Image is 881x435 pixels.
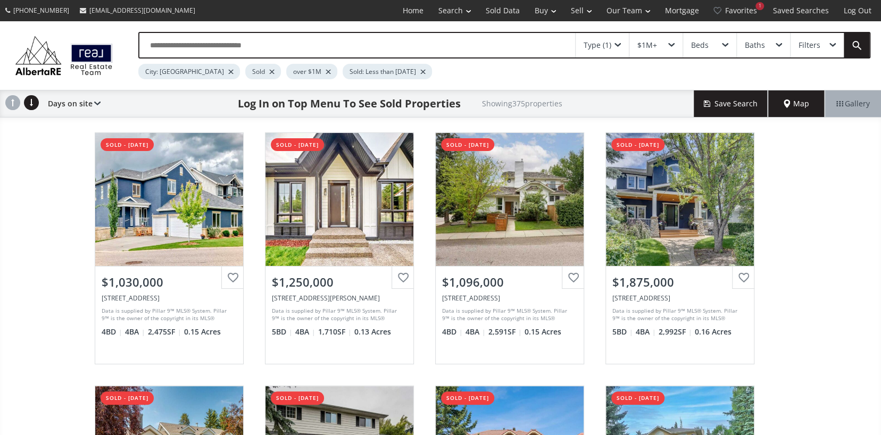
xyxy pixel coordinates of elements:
[442,274,577,290] div: $1,096,000
[318,327,352,337] span: 1,710 SF
[612,327,633,337] span: 5 BD
[482,99,562,107] h2: Showing 375 properties
[184,327,221,337] span: 0.15 Acres
[836,98,870,109] span: Gallery
[354,327,391,337] span: 0.13 Acres
[525,327,561,337] span: 0.15 Acres
[254,122,425,375] a: sold - [DATE]$1,250,000[STREET_ADDRESS][PERSON_NAME]Data is supplied by Pillar 9™ MLS® System. Pi...
[102,307,234,323] div: Data is supplied by Pillar 9™ MLS® System. Pillar 9™ is the owner of the copyright in its MLS® Sy...
[272,294,407,303] div: 4211 Vandyke Place NW, Calgary, AB T3A0J7
[148,327,181,337] span: 2,475 SF
[84,122,254,375] a: sold - [DATE]$1,030,000[STREET_ADDRESS]Data is supplied by Pillar 9™ MLS® System. Pillar 9™ is th...
[694,90,768,117] button: Save Search
[295,327,315,337] span: 4 BA
[799,41,820,49] div: Filters
[13,6,69,15] span: [PHONE_NUMBER]
[636,327,656,337] span: 4 BA
[89,6,195,15] span: [EMAIL_ADDRESS][DOMAIN_NAME]
[612,274,747,290] div: $1,875,000
[768,90,825,117] div: Map
[286,64,337,79] div: over $1M
[425,122,595,375] a: sold - [DATE]$1,096,000[STREET_ADDRESS]Data is supplied by Pillar 9™ MLS® System. Pillar 9™ is th...
[595,122,765,375] a: sold - [DATE]$1,875,000[STREET_ADDRESS]Data is supplied by Pillar 9™ MLS® System. Pillar 9™ is th...
[102,294,237,303] div: 35 Cougar Ridge View SW, Calgary, AB T3H 4X3
[825,90,881,117] div: Gallery
[637,41,657,49] div: $1M+
[442,294,577,303] div: 380 Strathcona Drive SW, Calgary, AB T3H 1N9
[272,327,293,337] span: 5 BD
[584,41,611,49] div: Type (1)
[138,64,240,79] div: City: [GEOGRAPHIC_DATA]
[245,64,281,79] div: Sold
[102,327,122,337] span: 4 BD
[125,327,145,337] span: 4 BA
[43,90,101,117] div: Days on site
[466,327,486,337] span: 4 BA
[442,327,463,337] span: 4 BD
[272,307,404,323] div: Data is supplied by Pillar 9™ MLS® System. Pillar 9™ is the owner of the copyright in its MLS® Sy...
[272,274,407,290] div: $1,250,000
[488,327,522,337] span: 2,591 SF
[11,34,117,78] img: Logo
[74,1,201,20] a: [EMAIL_ADDRESS][DOMAIN_NAME]
[102,274,237,290] div: $1,030,000
[659,327,692,337] span: 2,992 SF
[784,98,809,109] span: Map
[343,64,432,79] div: Sold: Less than [DATE]
[612,307,745,323] div: Data is supplied by Pillar 9™ MLS® System. Pillar 9™ is the owner of the copyright in its MLS® Sy...
[691,41,709,49] div: Beds
[745,41,765,49] div: Baths
[612,294,747,303] div: 1240 20 Street NW, Calgary, AB T2N 2K4
[755,2,764,10] div: 1
[695,327,732,337] span: 0.16 Acres
[442,307,575,323] div: Data is supplied by Pillar 9™ MLS® System. Pillar 9™ is the owner of the copyright in its MLS® Sy...
[238,96,461,111] h1: Log In on Top Menu To See Sold Properties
